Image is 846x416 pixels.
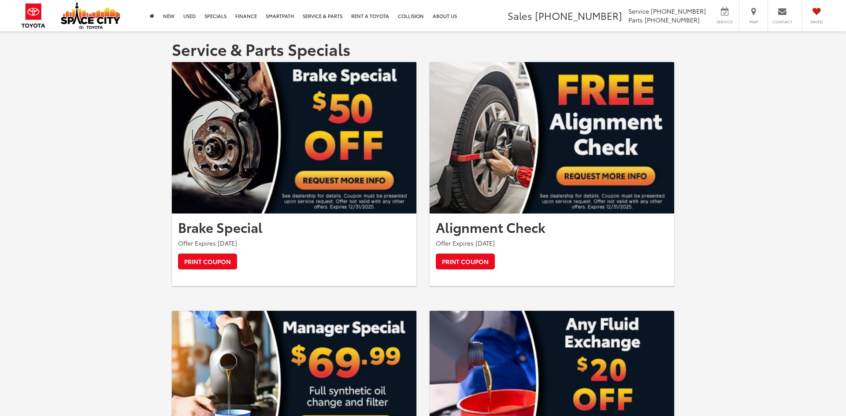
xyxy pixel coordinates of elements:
[772,19,792,25] span: Contact
[628,15,643,24] span: Parts
[645,15,700,24] span: [PHONE_NUMBER]
[436,220,668,234] h2: Alignment Check
[430,62,674,214] img: Alignment Check
[535,8,622,22] span: [PHONE_NUMBER]
[744,19,763,25] span: Map
[178,254,237,269] a: Print Coupon
[172,62,416,214] img: Brake Special
[715,19,735,25] span: Service
[436,239,668,247] p: Offer Expires [DATE]
[61,2,120,29] img: Space City Toyota
[628,7,649,15] span: Service
[807,19,826,25] span: Saved
[178,220,410,234] h2: Brake Special
[508,8,532,22] span: Sales
[172,40,674,58] h1: Service & Parts Specials
[178,239,410,247] p: Offer Expires [DATE]
[436,254,495,269] a: Print Coupon
[651,7,706,15] span: [PHONE_NUMBER]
